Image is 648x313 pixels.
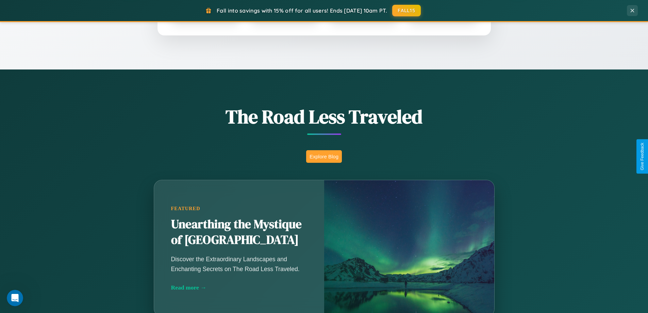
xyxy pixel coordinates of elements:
h1: The Road Less Traveled [120,104,528,130]
div: Give Feedback [640,143,645,170]
button: Explore Blog [306,150,342,163]
iframe: Intercom live chat [7,290,23,306]
span: Fall into savings with 15% off for all users! Ends [DATE] 10am PT. [217,7,387,14]
div: Featured [171,206,307,212]
p: Discover the Extraordinary Landscapes and Enchanting Secrets on The Road Less Traveled. [171,254,307,273]
h2: Unearthing the Mystique of [GEOGRAPHIC_DATA] [171,217,307,248]
button: FALL15 [392,5,421,16]
div: Read more → [171,284,307,291]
